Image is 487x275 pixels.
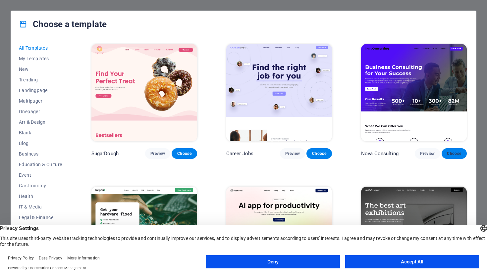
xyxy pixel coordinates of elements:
span: IT & Media [19,204,62,209]
button: Blog [19,138,62,149]
span: Trending [19,77,62,82]
span: Preview [285,151,300,156]
button: Preview [415,148,440,159]
span: Blog [19,141,62,146]
button: Legal & Finance [19,212,62,223]
img: Nova Consulting [361,44,467,141]
span: Education & Culture [19,162,62,167]
span: Landingpage [19,88,62,93]
span: All Templates [19,45,62,51]
button: IT & Media [19,202,62,212]
button: My Templates [19,53,62,64]
span: Multipager [19,98,62,104]
span: New [19,67,62,72]
span: Business [19,151,62,157]
button: New [19,64,62,74]
button: Preview [145,148,170,159]
button: Non-Profit [19,223,62,233]
button: Event [19,170,62,180]
span: Choose [447,151,461,156]
span: Blank [19,130,62,135]
button: Trending [19,74,62,85]
button: Landingpage [19,85,62,96]
span: Choose [312,151,326,156]
button: Gastronomy [19,180,62,191]
button: Health [19,191,62,202]
span: Event [19,172,62,178]
span: Art & Design [19,119,62,125]
span: My Templates [19,56,62,61]
span: Health [19,194,62,199]
button: Choose [442,148,467,159]
img: SugarDough [91,44,197,141]
button: Art & Design [19,117,62,127]
span: Gastronomy [19,183,62,188]
button: Preview [280,148,305,159]
button: Choose [172,148,197,159]
img: Career Jobs [226,44,332,141]
button: All Templates [19,43,62,53]
span: Choose [177,151,191,156]
button: Onepager [19,106,62,117]
p: SugarDough [91,150,119,157]
p: Career Jobs [226,150,254,157]
p: Nova Consulting [361,150,399,157]
button: Multipager [19,96,62,106]
h4: Choose a template [19,19,107,29]
button: Blank [19,127,62,138]
button: Education & Culture [19,159,62,170]
span: Preview [420,151,435,156]
span: Preview [150,151,165,156]
span: Legal & Finance [19,215,62,220]
button: Choose [306,148,332,159]
span: Onepager [19,109,62,114]
button: Business [19,149,62,159]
